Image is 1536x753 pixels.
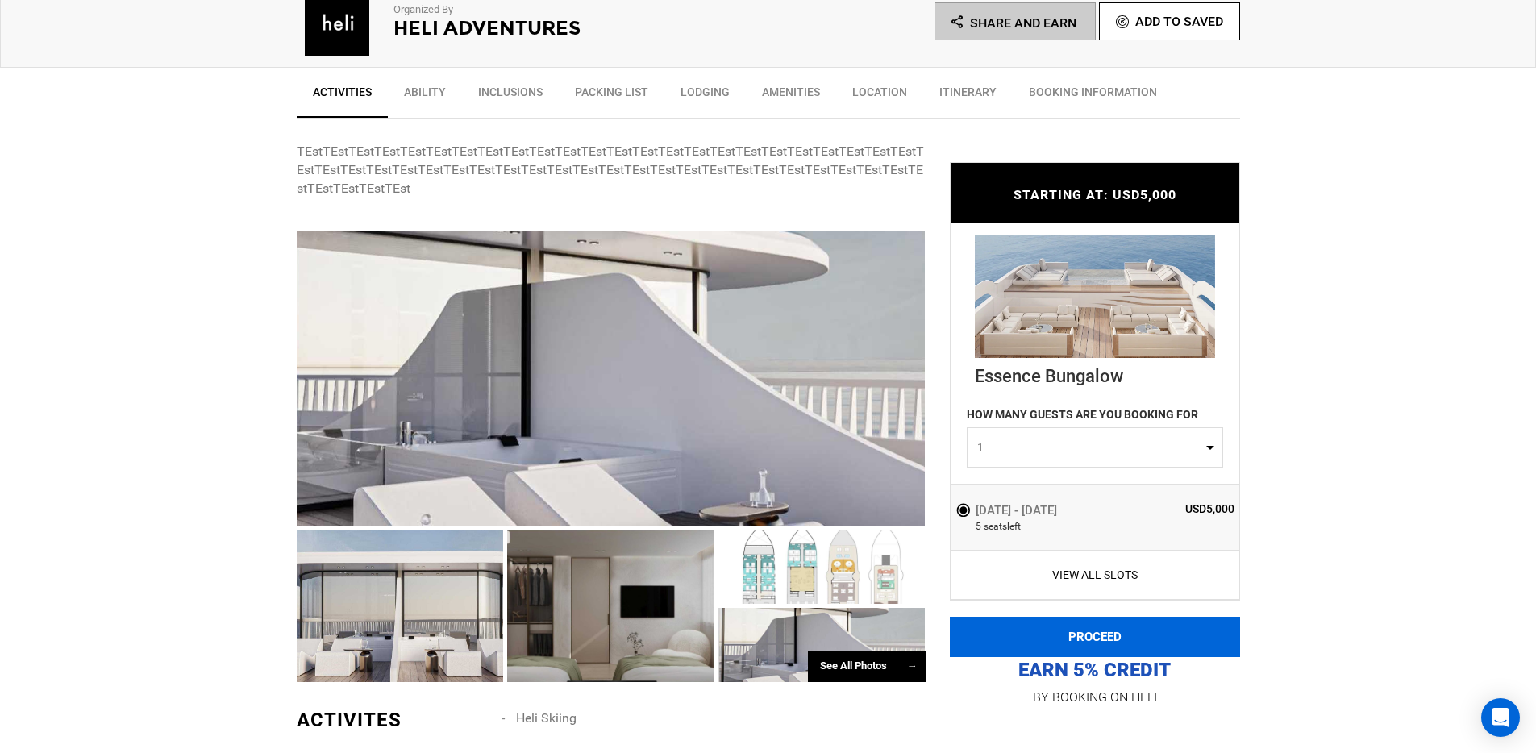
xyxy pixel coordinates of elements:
[976,520,981,534] span: 5
[907,659,918,672] span: →
[1014,187,1176,202] span: STARTING AT: USD5,000
[950,686,1240,709] p: BY BOOKING ON HELI
[1118,501,1235,517] span: USD5,000
[950,617,1240,657] button: PROCEED
[297,76,388,118] a: Activities
[967,406,1198,427] label: HOW MANY GUESTS ARE YOU BOOKING FOR
[664,76,746,116] a: Lodging
[297,706,490,734] div: ACTIVITES
[955,501,1061,520] label: [DATE] - [DATE]
[984,520,1021,534] span: seat left
[1013,76,1173,116] a: BOOKING INFORMATION
[462,76,559,116] a: Inclusions
[836,76,923,116] a: Location
[975,235,1215,358] img: 58e919efe4dd68e70ad2b5b099744011.jpeg
[977,439,1202,456] span: 1
[388,76,462,116] a: Ability
[297,143,926,198] p: TEstTEstTEstTEstTEstTEstTEstTEstTEstTEstTEstTEstTEstTEstTEstTEstTEstTEstTEstTEstTEstTEstTEstTEstT...
[955,567,1235,583] a: View All Slots
[393,18,724,39] h2: Heli Adventures
[393,2,724,18] p: Organized By
[1481,698,1520,737] div: Open Intercom Messenger
[559,76,664,116] a: Packing List
[975,358,1215,389] div: Essence Bungalow
[808,651,926,682] div: See All Photos
[516,710,577,726] span: Heli Skiing
[1002,520,1007,534] span: s
[746,76,836,116] a: Amenities
[923,76,1013,116] a: Itinerary
[1135,14,1223,29] span: Add To Saved
[967,427,1223,468] button: 1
